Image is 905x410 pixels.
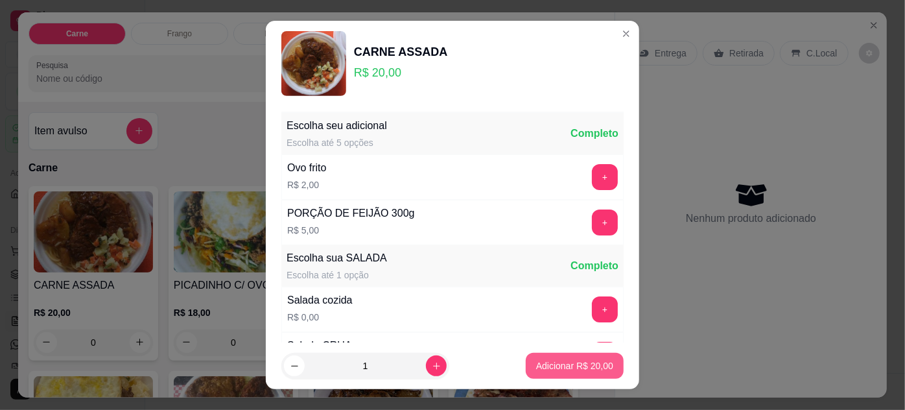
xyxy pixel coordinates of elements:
[354,64,447,82] p: R$ 20,00
[592,164,618,190] button: add
[616,23,637,44] button: Close
[284,356,305,376] button: decrease-product-quantity
[354,43,447,61] div: CARNE ASSADA
[281,31,346,96] img: product-image
[287,136,387,149] div: Escolha até 5 opções
[287,293,353,308] div: Salada cozida
[536,359,613,372] p: Adicionar R$ 20,00
[570,126,618,141] div: Completo
[592,210,618,235] button: add
[287,118,387,134] div: Escolha seu adicional
[287,338,352,354] div: Salada CRUA
[287,250,387,266] div: Escolha sua SALADA
[287,178,326,191] p: R$ 2,00
[287,311,353,324] p: R$ 0,00
[592,296,618,322] button: add
[287,206,415,221] div: PORÇÃO DE FEIJÃO 300g
[570,258,618,274] div: Completo
[426,356,447,376] button: increase-product-quantity
[287,269,387,282] div: Escolha até 1 opção
[287,160,326,176] div: Ovo frito
[287,224,415,237] p: R$ 5,00
[592,342,618,368] button: add
[526,353,624,379] button: Adicionar R$ 20,00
